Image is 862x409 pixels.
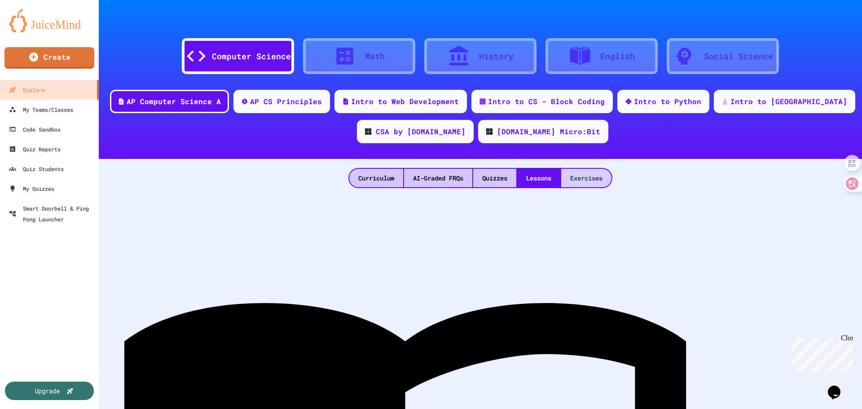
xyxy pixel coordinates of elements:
[486,128,493,135] img: CODE_logo_RGB.png
[351,96,459,107] div: Intro to Web Development
[730,96,847,107] div: Intro to [GEOGRAPHIC_DATA]
[517,169,560,187] div: Lessons
[4,4,62,57] div: Chat with us now!Close
[250,96,322,107] div: AP CS Principles
[9,124,61,135] div: Code Sandbox
[497,126,600,137] div: [DOMAIN_NAME] Micro:Bit
[9,144,61,154] div: Quiz Reports
[9,84,45,95] div: Explore
[9,163,64,174] div: Quiz Students
[349,169,403,187] div: Curriculum
[824,373,853,400] iframe: chat widget
[365,128,371,135] img: CODE_logo_RGB.png
[473,169,516,187] div: Quizzes
[127,96,221,107] div: AP Computer Science A
[9,183,54,194] div: My Quizzes
[704,50,773,62] div: Social Science
[9,9,90,32] img: logo-orange.svg
[634,96,701,107] div: Intro to Python
[9,203,95,224] div: Smart Doorbell & Ping Pong Launcher
[404,169,472,187] div: AI-Graded FRQs
[376,126,466,137] div: CSA by [DOMAIN_NAME]
[9,104,73,115] div: My Teams/Classes
[488,96,605,107] div: Intro to CS - Block Coding
[479,50,514,62] div: History
[35,386,60,396] div: Upgrade
[365,50,385,62] div: Math
[787,334,853,372] iframe: chat widget
[600,50,635,62] div: English
[4,47,94,69] a: Create
[561,169,611,187] div: Exercises
[212,50,291,62] div: Computer Science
